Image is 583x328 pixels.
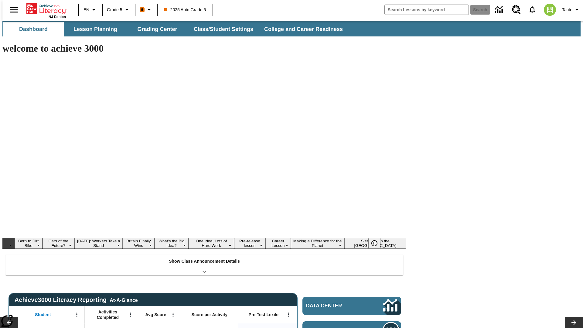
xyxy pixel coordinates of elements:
span: Achieve3000 Literacy Reporting [15,296,138,303]
button: Boost Class color is orange. Change class color [137,4,155,15]
a: Data Center [302,297,401,315]
span: Grade 5 [107,7,122,13]
button: Grade: Grade 5, Select a grade [104,4,133,15]
div: SubNavbar [2,21,581,36]
button: Open side menu [5,1,23,19]
button: Slide 4 Britain Finally Wins [123,238,155,249]
a: Home [26,3,66,15]
div: SubNavbar [2,22,348,36]
span: Score per Activity [192,312,228,317]
h1: welcome to achieve 3000 [2,43,406,54]
input: search field [385,5,469,15]
button: Select a new avatar [540,2,560,18]
span: B [141,6,144,13]
span: Tauto [562,7,572,13]
img: avatar image [544,4,556,16]
button: Slide 6 One Idea, Lots of Hard Work [189,238,234,249]
span: Activities Completed [88,309,128,320]
button: Lesson Planning [65,22,126,36]
a: Data Center [491,2,508,18]
button: Dashboard [3,22,64,36]
a: Notifications [524,2,540,18]
button: Slide 1 Born to Dirt Bike [15,238,43,249]
button: Open Menu [169,310,178,319]
button: Profile/Settings [560,4,583,15]
button: Slide 9 Making a Difference for the Planet [291,238,344,249]
button: Language: EN, Select a language [81,4,100,15]
button: Grading Center [127,22,188,36]
span: Avg Score [145,312,166,317]
span: 2025 Auto Grade 5 [164,7,206,13]
button: Open Menu [72,310,81,319]
div: Home [26,2,66,19]
button: Open Menu [284,310,293,319]
button: Slide 7 Pre-release lesson [234,238,265,249]
button: Pause [368,238,380,249]
span: NJ Edition [49,15,66,19]
button: Lesson carousel, Next [565,317,583,328]
button: Class/Student Settings [189,22,258,36]
div: Show Class Announcement Details [5,255,403,275]
button: College and Career Readiness [259,22,348,36]
span: Data Center [306,303,363,309]
span: Student [35,312,51,317]
span: Pre-Test Lexile [249,312,279,317]
button: Slide 2 Cars of the Future? [43,238,75,249]
a: Resource Center, Will open in new tab [508,2,524,18]
button: Slide 10 Sleepless in the Animal Kingdom [344,238,406,249]
p: Show Class Announcement Details [169,258,240,265]
button: Slide 3 Labor Day: Workers Take a Stand [74,238,123,249]
button: Open Menu [126,310,135,319]
button: Slide 5 What's the Big Idea? [155,238,189,249]
button: Slide 8 Career Lesson [265,238,291,249]
span: EN [84,7,89,13]
div: At-A-Glance [110,296,138,303]
div: Pause [368,238,387,249]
